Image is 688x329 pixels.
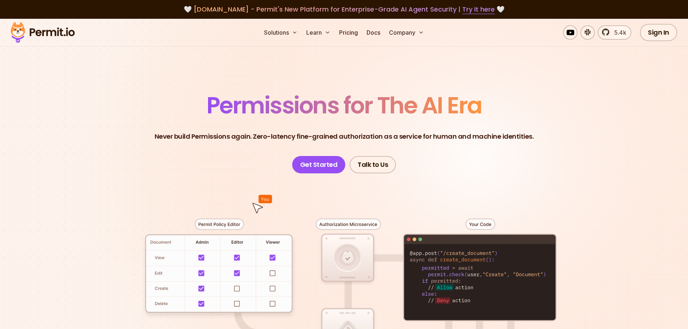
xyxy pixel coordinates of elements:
a: Get Started [292,156,346,173]
a: Pricing [336,25,361,40]
span: 5.4k [610,28,626,37]
p: Never build Permissions again. Zero-latency fine-grained authorization as a service for human and... [155,131,534,142]
div: 🤍 🤍 [17,4,671,14]
a: 5.4k [598,25,631,40]
a: Sign In [640,24,677,41]
a: Try it here [462,5,495,14]
a: Docs [364,25,383,40]
a: Talk to Us [350,156,396,173]
span: [DOMAIN_NAME] - Permit's New Platform for Enterprise-Grade AI Agent Security | [194,5,495,14]
img: Permit logo [7,20,78,45]
span: Permissions for The AI Era [207,89,482,121]
button: Solutions [261,25,300,40]
button: Company [386,25,427,40]
button: Learn [303,25,333,40]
